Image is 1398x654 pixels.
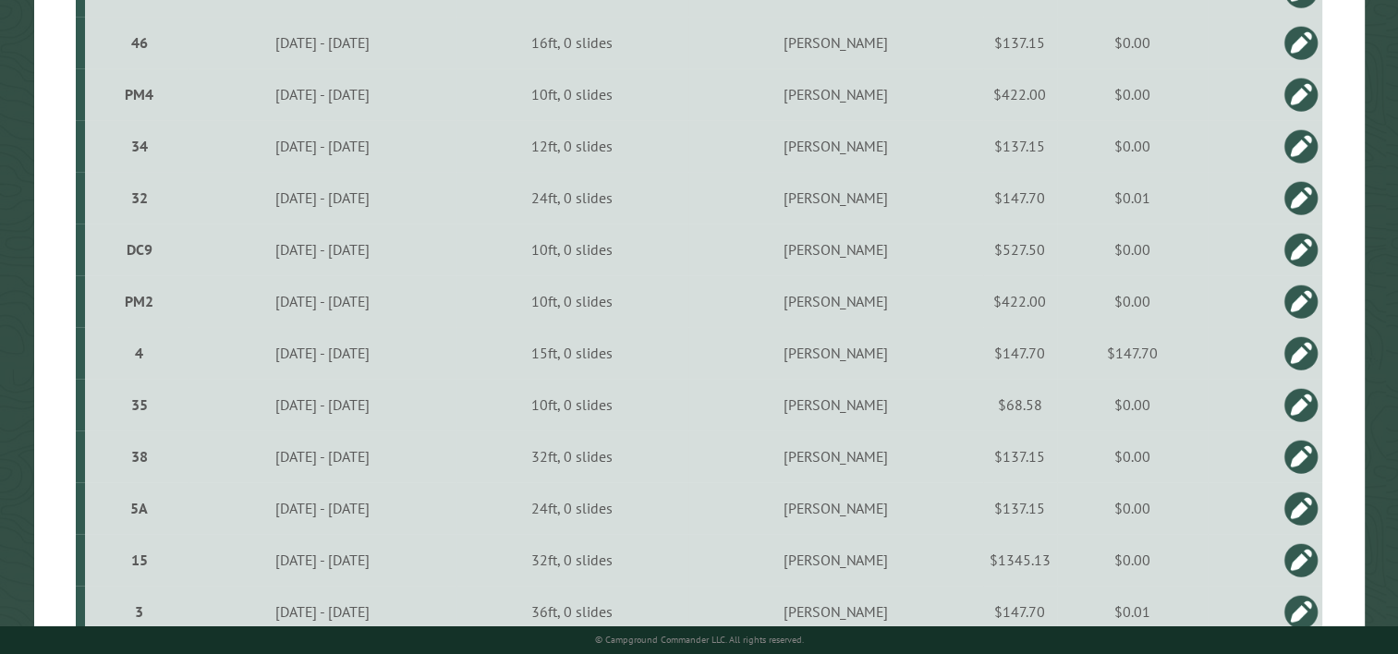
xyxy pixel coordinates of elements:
td: 12ft, 0 slides [456,120,689,172]
td: $137.15 [983,430,1057,482]
td: $147.70 [1057,327,1209,379]
td: 32ft, 0 slides [456,430,689,482]
td: [PERSON_NAME] [688,534,982,586]
td: $0.01 [1057,172,1209,224]
td: $147.70 [983,172,1057,224]
div: 35 [92,395,186,414]
div: [DATE] - [DATE] [192,188,454,207]
td: 10ft, 0 slides [456,68,689,120]
td: $0.00 [1057,68,1209,120]
td: 10ft, 0 slides [456,224,689,275]
td: [PERSON_NAME] [688,172,982,224]
td: 36ft, 0 slides [456,586,689,637]
td: [PERSON_NAME] [688,430,982,482]
td: [PERSON_NAME] [688,120,982,172]
td: $0.00 [1057,534,1209,586]
td: $1345.13 [983,534,1057,586]
div: [DATE] - [DATE] [192,551,454,569]
div: 5A [92,499,186,517]
div: [DATE] - [DATE] [192,85,454,103]
td: 32ft, 0 slides [456,534,689,586]
div: [DATE] - [DATE] [192,137,454,155]
td: $0.00 [1057,379,1209,430]
td: $0.00 [1057,17,1209,68]
div: PM4 [92,85,186,103]
small: © Campground Commander LLC. All rights reserved. [595,634,804,646]
td: [PERSON_NAME] [688,17,982,68]
td: [PERSON_NAME] [688,327,982,379]
td: [PERSON_NAME] [688,482,982,534]
td: $137.15 [983,482,1057,534]
div: 15 [92,551,186,569]
td: 16ft, 0 slides [456,17,689,68]
div: [DATE] - [DATE] [192,33,454,52]
div: [DATE] - [DATE] [192,602,454,621]
td: $137.15 [983,120,1057,172]
div: 38 [92,447,186,466]
td: $0.00 [1057,120,1209,172]
td: $147.70 [983,327,1057,379]
td: $0.00 [1057,224,1209,275]
div: 46 [92,33,186,52]
td: $422.00 [983,275,1057,327]
td: $0.00 [1057,430,1209,482]
td: $527.50 [983,224,1057,275]
td: 24ft, 0 slides [456,482,689,534]
div: 4 [92,344,186,362]
td: [PERSON_NAME] [688,586,982,637]
td: $0.00 [1057,275,1209,327]
td: $147.70 [983,586,1057,637]
div: [DATE] - [DATE] [192,292,454,310]
div: [DATE] - [DATE] [192,395,454,414]
div: [DATE] - [DATE] [192,447,454,466]
td: $0.00 [1057,482,1209,534]
div: DC9 [92,240,186,259]
td: 15ft, 0 slides [456,327,689,379]
div: [DATE] - [DATE] [192,240,454,259]
div: 34 [92,137,186,155]
td: 10ft, 0 slides [456,275,689,327]
td: [PERSON_NAME] [688,379,982,430]
div: PM2 [92,292,186,310]
div: 32 [92,188,186,207]
td: 10ft, 0 slides [456,379,689,430]
td: 24ft, 0 slides [456,172,689,224]
td: [PERSON_NAME] [688,224,982,275]
div: [DATE] - [DATE] [192,499,454,517]
td: [PERSON_NAME] [688,68,982,120]
td: $0.01 [1057,586,1209,637]
td: $137.15 [983,17,1057,68]
div: [DATE] - [DATE] [192,344,454,362]
td: [PERSON_NAME] [688,275,982,327]
td: $422.00 [983,68,1057,120]
td: $68.58 [983,379,1057,430]
div: 3 [92,602,186,621]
